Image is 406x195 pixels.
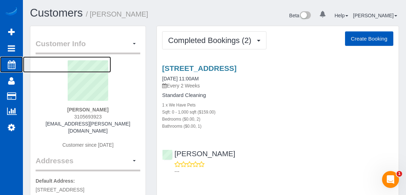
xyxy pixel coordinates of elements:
[162,82,393,89] p: Every 2 Weeks
[289,13,311,18] a: Beta
[36,38,140,54] legend: Customer Info
[162,31,266,49] button: Completed Bookings (2)
[396,171,402,177] span: 1
[162,124,202,129] small: Bathrooms ($0.00, 1)
[36,177,75,184] label: Default Address:
[162,103,196,108] small: 1 x We Have Pets
[174,168,393,175] p: ---
[62,142,113,148] span: Customer since [DATE]
[74,114,102,120] span: 3105693923
[353,13,397,18] a: [PERSON_NAME]
[45,121,130,134] a: [EMAIL_ADDRESS][PERSON_NAME][DOMAIN_NAME]
[162,150,235,158] a: [PERSON_NAME]
[162,110,215,115] small: Sqft: 0 - 1,000 sqft ($159.00)
[4,7,18,17] img: Automaid Logo
[162,76,199,81] a: [DATE] 11:00AM
[162,92,393,98] h4: Standard Cleaning
[67,107,109,112] strong: [PERSON_NAME]
[345,31,393,46] button: Create Booking
[299,11,311,20] img: New interface
[36,187,84,193] span: [STREET_ADDRESS]
[334,13,348,18] a: Help
[168,36,255,45] span: Completed Bookings (2)
[86,10,148,18] small: / [PERSON_NAME]
[162,117,200,122] small: Bedrooms ($0.00, 2)
[30,7,83,19] a: Customers
[162,64,236,72] a: [STREET_ADDRESS]
[382,171,399,188] iframe: Intercom live chat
